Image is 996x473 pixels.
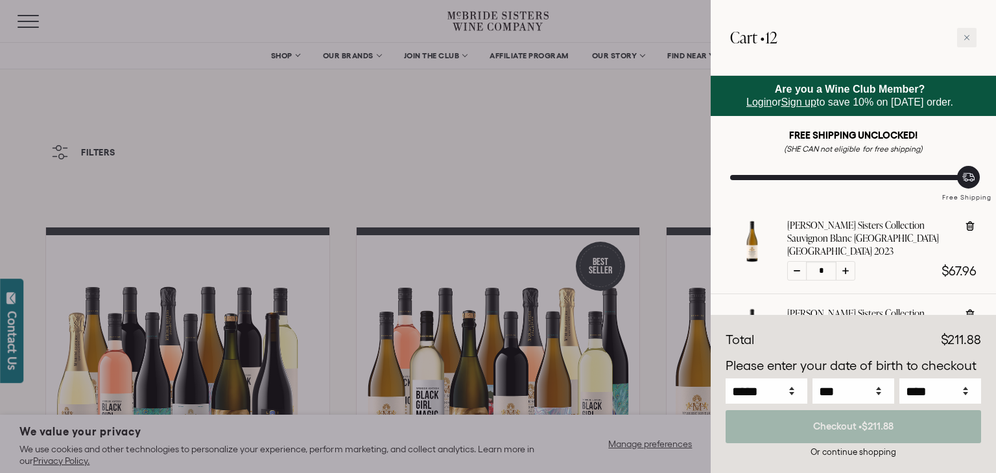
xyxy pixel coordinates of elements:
a: Login [746,97,772,108]
span: $211.88 [941,332,981,347]
span: 12 [765,27,777,48]
strong: Are you a Wine Club Member? [775,84,925,95]
div: Or continue shopping [726,446,981,458]
a: [PERSON_NAME] Sisters Collection Sauvignon Blanc [GEOGRAPHIC_DATA] [GEOGRAPHIC_DATA] 2023 [787,219,954,258]
a: McBride Sisters Collection Sauvignon Blanc Marlborough New Zealand 2023 [730,251,774,266]
span: or to save 10% on [DATE] order. [746,84,953,108]
a: Sign up [781,97,816,108]
em: (SHE CAN not eligible for free shipping) [784,144,923,153]
span: $67.96 [942,264,977,278]
h2: Cart • [730,19,777,56]
strong: FREE SHIPPING UNCLOCKED! [789,130,918,141]
div: Total [726,330,754,350]
a: [PERSON_NAME] Sisters Collection Chardonnay, [GEOGRAPHIC_DATA][US_STATE] 2021 [787,307,954,346]
div: Free Shipping [938,180,996,203]
p: Please enter your date of birth to checkout [726,356,981,376]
